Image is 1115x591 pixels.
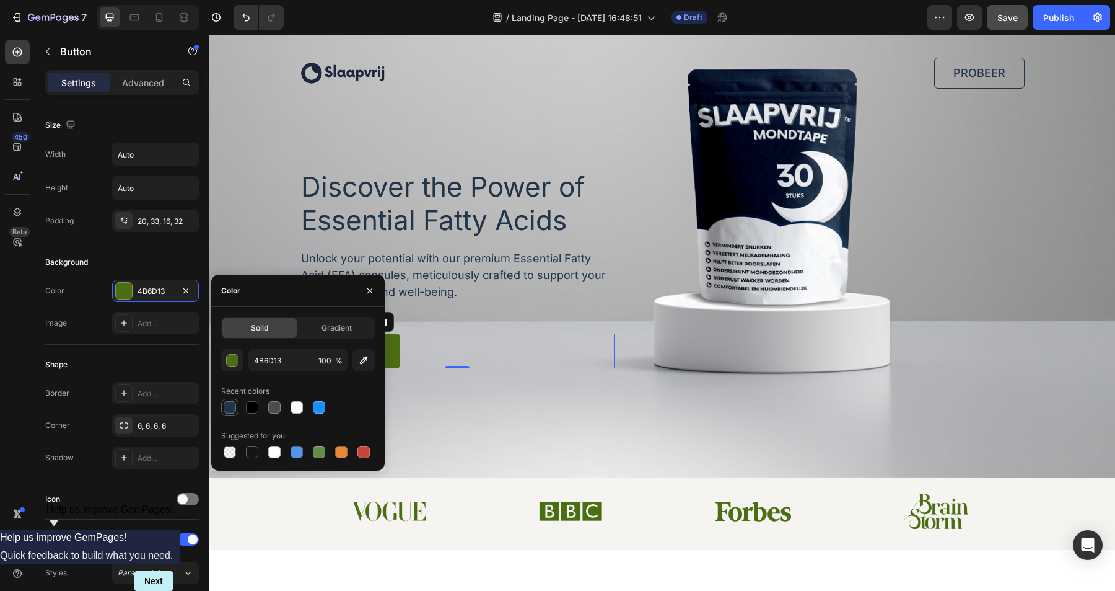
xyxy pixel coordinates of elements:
span: Save [997,12,1018,23]
button: Save [987,5,1028,30]
div: Image [45,318,67,329]
div: Beta [9,227,30,237]
p: Advanced [122,76,164,89]
div: Open Intercom Messenger [1073,530,1103,560]
input: Eg: FFFFFF [248,349,313,371]
div: Add... [138,318,196,329]
div: Undo/Redo [234,5,284,30]
button: Show survey - Help us improve GemPages! [46,504,173,530]
span: Landing Page - [DATE] 16:48:51 [512,11,642,24]
p: Settings [61,76,96,89]
div: Recent colors [221,386,269,397]
img: gempages_432750572815254551-87611b01-590f-4dcc-a9c6-971216515a09.png [330,462,394,491]
div: Size [45,117,78,134]
div: Width [45,149,66,160]
span: / [506,11,509,24]
div: Height [45,182,68,193]
div: 4B6D13 [138,286,173,297]
p: Button [60,44,165,59]
div: Suggested for you [221,430,285,442]
div: Background [45,257,88,268]
div: 450 [12,132,30,142]
div: 20, 33, 16, 32 [138,216,196,227]
input: Auto [113,177,198,199]
div: Padding [45,215,74,226]
div: Color [221,285,240,296]
div: Color [45,285,64,296]
span: Gradient [321,322,352,334]
div: 6, 6, 6, 6 [138,420,196,432]
p: 7 [81,10,87,25]
div: Icon [45,494,60,505]
span: Solid [251,322,268,334]
div: Add... [138,388,196,399]
div: Shadow [45,452,74,463]
input: Auto [113,143,198,166]
div: Publish [1043,11,1074,24]
button: Publish [1033,5,1085,30]
div: Corner [45,420,70,431]
button: 7 [5,5,92,30]
span: Draft [684,12,702,23]
div: Shape [45,359,68,370]
div: Add... [138,453,196,464]
img: gempages_432750572815254551-71ed4ced-0322-4426-9f3d-d21472cc8a0a.png [694,459,759,494]
span: % [335,355,343,367]
img: gempages_432750572815254551-385b9199-f943-46d9-a539-d2bdce719606.png [502,466,586,488]
iframe: Design area [209,35,1115,591]
div: Border [45,388,69,399]
span: Help us improve GemPages! [46,504,173,515]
